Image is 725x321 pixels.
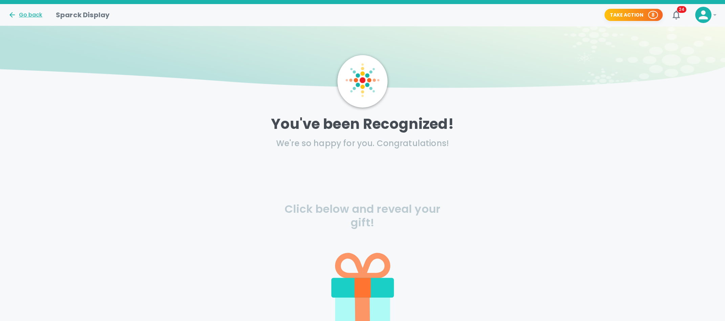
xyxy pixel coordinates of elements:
[56,9,110,20] h1: Sparck Display
[605,9,663,21] button: Take Action 8
[668,7,684,23] button: 24
[346,63,379,97] img: Sparck logo
[652,12,655,18] p: 8
[677,6,686,13] span: 24
[8,11,42,19] button: Go back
